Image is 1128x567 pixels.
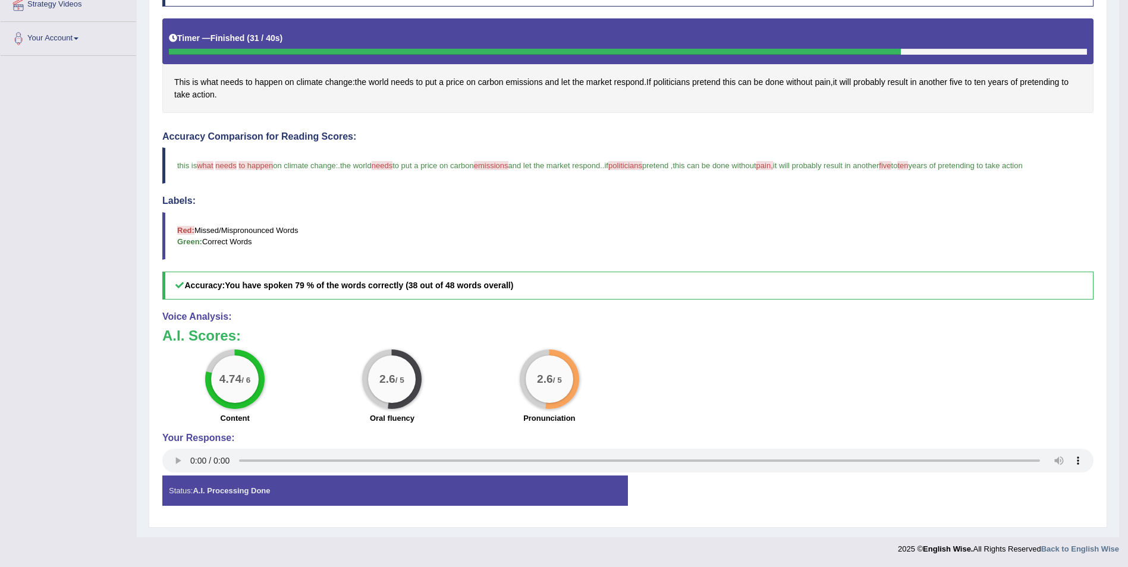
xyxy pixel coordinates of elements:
span: this can be done without [673,161,756,170]
span: Click to see word definition [355,76,366,89]
span: Click to see word definition [246,76,253,89]
span: Click to see word definition [221,76,243,89]
span: Click to see word definition [369,76,388,89]
span: Click to see word definition [174,89,190,101]
span: . [602,161,605,170]
h4: Voice Analysis: [162,311,1094,322]
span: Click to see word definition [573,76,584,89]
h4: Accuracy Comparison for Reading Scores: [162,131,1094,142]
h4: Your Response: [162,433,1094,443]
span: Click to see word definition [439,76,444,89]
b: A.I. Scores: [162,327,241,344]
span: Click to see word definition [974,76,985,89]
span: five [879,161,891,170]
a: Your Account [1,22,136,52]
label: Oral fluency [370,412,414,424]
big: 2.6 [537,373,553,386]
b: Red: [177,226,194,235]
span: Click to see word definition [692,76,720,89]
label: Pronunciation [523,412,575,424]
span: Click to see word definition [297,76,323,89]
span: needs [372,161,392,170]
h4: Labels: [162,196,1094,206]
span: Click to see word definition [815,76,830,89]
small: / 5 [395,376,404,385]
span: if [604,161,608,170]
span: emissions [474,161,508,170]
span: Click to see word definition [765,76,784,89]
span: what [197,161,213,170]
span: Click to see word definition [425,76,436,89]
span: Click to see word definition [988,76,1008,89]
span: Click to see word definition [478,76,504,89]
span: Click to see word definition [254,76,282,89]
span: Click to see word definition [586,76,612,89]
h5: Accuracy: [162,272,1094,300]
b: You have spoken 79 % of the words correctly (38 out of 48 words overall) [225,281,513,290]
div: Status: [162,475,628,506]
a: Back to English Wise [1041,544,1119,553]
span: on climate change [273,161,336,170]
b: Finished [210,33,245,43]
span: it will probably result in another [773,161,879,170]
span: pain, [756,161,773,170]
small: / 6 [241,376,250,385]
span: Click to see word definition [200,76,218,89]
b: 31 / 40s [250,33,280,43]
span: Click to see word definition [561,76,570,89]
b: ( [247,33,250,43]
span: Click to see word definition [646,76,651,89]
span: Click to see word definition [754,76,763,89]
span: Click to see word definition [174,76,190,89]
span: and let the market respond [508,161,601,170]
span: to put a price on carbon [392,161,474,170]
span: Click to see word definition [391,76,413,89]
span: Click to see word definition [285,76,294,89]
blockquote: Missed/Mispronounced Words Correct Words [162,212,1094,260]
span: Click to see word definition [545,76,559,89]
span: Click to see word definition [840,76,851,89]
big: 4.74 [219,373,241,386]
span: pretend [642,161,668,170]
span: Click to see word definition [416,76,423,89]
span: : [336,161,338,170]
span: . [338,161,340,170]
span: , [671,161,673,170]
strong: A.I. Processing Done [193,486,270,495]
span: Click to see word definition [919,76,947,89]
span: to happen [238,161,273,170]
span: Click to see word definition [466,76,476,89]
span: Click to see word definition [738,76,752,89]
span: Click to see word definition [653,76,690,89]
h5: Timer — [169,34,282,43]
span: Click to see word definition [192,89,214,101]
b: ) [280,33,283,43]
span: Click to see word definition [853,76,885,89]
b: Green: [177,237,202,246]
span: Click to see word definition [965,76,972,89]
small: / 5 [553,376,562,385]
div: 2025 © All Rights Reserved [898,537,1119,555]
big: 2.6 [380,373,396,386]
span: Click to see word definition [446,76,464,89]
span: Click to see word definition [1011,76,1018,89]
span: Click to see word definition [1020,76,1059,89]
span: Click to see word definition [722,76,736,89]
span: politicians [608,161,642,170]
strong: English Wise. [923,544,973,553]
span: Click to see word definition [786,76,812,89]
span: Click to see word definition [192,76,198,89]
span: Click to see word definition [910,76,917,89]
span: Click to see word definition [505,76,542,89]
span: ten [897,161,908,170]
div: : . , . [162,18,1094,113]
span: years of pretending to take action [908,161,1022,170]
span: Click to see word definition [614,76,645,89]
span: this is [177,161,197,170]
span: Click to see word definition [1061,76,1069,89]
span: Click to see word definition [325,76,353,89]
span: Click to see word definition [833,76,837,89]
label: Content [221,412,250,424]
span: . [600,161,602,170]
